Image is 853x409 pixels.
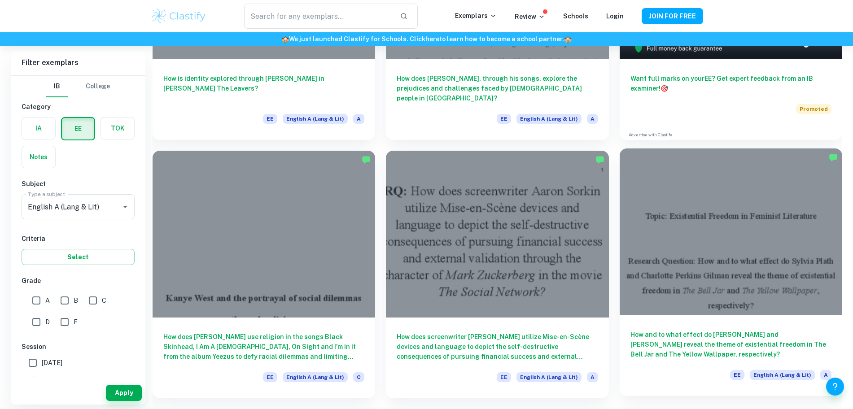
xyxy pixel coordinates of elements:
[820,370,831,380] span: A
[796,104,831,114] span: Promoted
[386,151,608,398] a: How does screenwriter [PERSON_NAME] utilize Mise-en-Scène devices and language to depict the self...
[397,74,598,103] h6: How does [PERSON_NAME], through his songs, explore the prejudices and challenges faced by [DEMOGR...
[102,296,106,305] span: C
[829,153,838,162] img: Marked
[150,7,207,25] img: Clastify logo
[283,372,348,382] span: English A (Lang & Lit)
[730,370,744,380] span: EE
[163,74,364,103] h6: How is identity explored through [PERSON_NAME] in [PERSON_NAME] The Leavers?
[106,385,142,401] button: Apply
[516,114,582,124] span: English A (Lang & Lit)
[46,76,68,97] button: IB
[263,372,277,382] span: EE
[397,332,598,361] h6: How does screenwriter [PERSON_NAME] utilize Mise-en-Scène devices and language to depict the self...
[661,85,668,92] span: 🎯
[564,35,572,43] span: 🏫
[74,317,78,327] span: E
[86,76,110,97] button: College
[642,8,703,24] button: JOIN FOR FREE
[515,12,545,22] p: Review
[42,376,62,386] span: [DATE]
[750,370,815,380] span: English A (Lang & Lit)
[28,190,65,198] label: Type a subject
[22,146,55,168] button: Notes
[497,372,511,382] span: EE
[22,117,55,139] button: IA
[353,114,364,124] span: A
[11,50,145,75] h6: Filter exemplars
[563,13,588,20] a: Schools
[595,155,604,164] img: Marked
[46,76,110,97] div: Filter type choice
[22,276,135,286] h6: Grade
[587,372,598,382] span: A
[516,372,582,382] span: English A (Lang & Lit)
[119,200,131,213] button: Open
[153,151,375,398] a: How does [PERSON_NAME] use religion in the songs Black Skinhead, I Am A [DEMOGRAPHIC_DATA], On Si...
[497,114,511,124] span: EE
[620,151,842,398] a: How and to what effect do [PERSON_NAME] and [PERSON_NAME] reveal the theme of existential freedom...
[62,118,94,139] button: EE
[74,296,78,305] span: B
[22,102,135,112] h6: Category
[2,34,851,44] h6: We just launched Clastify for Schools. Click to learn how to become a school partner.
[244,4,392,29] input: Search for any exemplars...
[630,330,831,359] h6: How and to what effect do [PERSON_NAME] and [PERSON_NAME] reveal the theme of existential freedom...
[22,179,135,189] h6: Subject
[587,114,598,124] span: A
[425,35,439,43] a: here
[281,35,289,43] span: 🏫
[826,378,844,396] button: Help and Feedback
[42,358,62,368] span: [DATE]
[45,317,50,327] span: D
[22,249,135,265] button: Select
[283,114,348,124] span: English A (Lang & Lit)
[353,372,364,382] span: C
[455,11,497,21] p: Exemplars
[163,332,364,361] h6: How does [PERSON_NAME] use religion in the songs Black Skinhead, I Am A [DEMOGRAPHIC_DATA], On Si...
[606,13,624,20] a: Login
[263,114,277,124] span: EE
[630,74,831,93] h6: Want full marks on your EE ? Get expert feedback from an IB examiner!
[22,342,135,352] h6: Session
[629,132,672,138] a: Advertise with Clastify
[45,296,50,305] span: A
[101,117,134,139] button: TOK
[22,234,135,244] h6: Criteria
[362,155,371,164] img: Marked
